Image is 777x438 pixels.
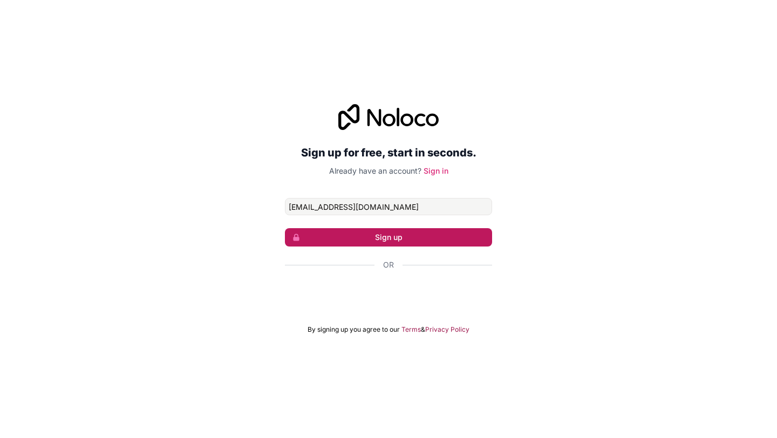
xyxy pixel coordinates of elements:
a: Terms [401,325,421,334]
button: Sign up [285,228,492,247]
input: Email address [285,198,492,215]
iframe: Sign in with Google Button [280,282,497,306]
span: & [421,325,425,334]
span: Already have an account? [329,166,421,175]
h2: Sign up for free, start in seconds. [285,143,492,162]
a: Sign in [424,166,448,175]
a: Privacy Policy [425,325,469,334]
span: Or [383,259,394,270]
span: By signing up you agree to our [308,325,400,334]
